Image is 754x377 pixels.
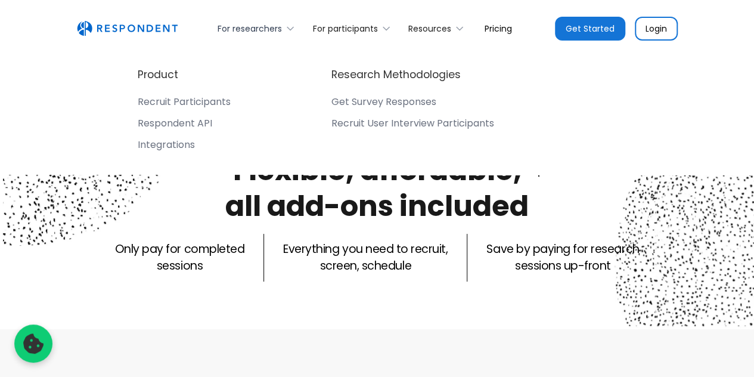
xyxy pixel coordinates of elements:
[331,96,494,113] a: Get Survey Responses
[402,14,475,42] div: Resources
[138,67,178,82] h4: Product
[475,14,522,42] a: Pricing
[486,241,639,274] p: Save by paying for research sessions up-front
[408,23,451,35] div: Resources
[555,17,625,41] a: Get Started
[138,118,212,129] div: Respondent API
[138,139,195,151] div: Integrations
[77,21,178,36] a: home
[331,118,494,134] a: Recruit User Interview Participants
[138,139,231,156] a: Integrations
[331,67,461,82] h4: Research Methodologies
[138,96,231,108] div: Recruit Participants
[283,241,448,274] p: Everything you need to recruit, screen, schedule
[138,118,231,134] a: Respondent API
[635,17,678,41] a: Login
[225,150,529,226] h1: Flexible, affordable, all add-ons included
[306,14,401,42] div: For participants
[331,96,436,108] div: Get Survey Responses
[313,23,378,35] div: For participants
[138,96,231,113] a: Recruit Participants
[211,14,306,42] div: For researchers
[218,23,282,35] div: For researchers
[77,21,178,36] img: Untitled UI logotext
[331,118,494,129] div: Recruit User Interview Participants
[115,241,244,274] p: Only pay for completed sessions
